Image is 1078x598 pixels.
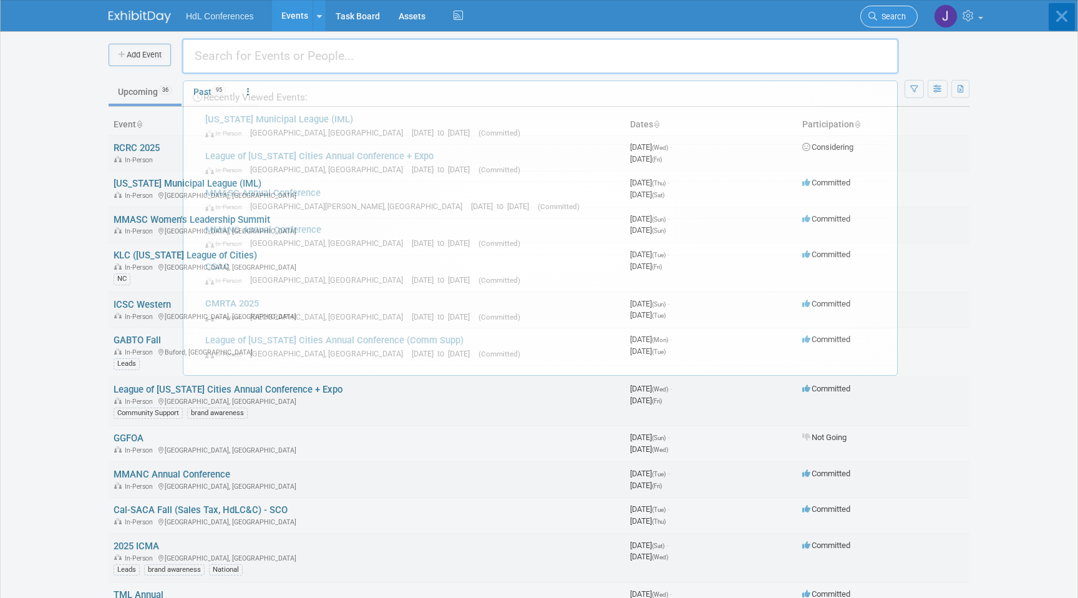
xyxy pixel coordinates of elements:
[199,292,891,328] a: CMRTA 2025 In-Person [GEOGRAPHIC_DATA], [GEOGRAPHIC_DATA] [DATE] to [DATE] (Committed)
[205,313,248,321] span: In-Person
[250,349,409,358] span: [GEOGRAPHIC_DATA], [GEOGRAPHIC_DATA]
[412,238,476,248] span: [DATE] to [DATE]
[478,129,520,137] span: (Committed)
[250,238,409,248] span: [GEOGRAPHIC_DATA], [GEOGRAPHIC_DATA]
[182,38,899,74] input: Search for Events or People...
[205,129,248,137] span: In-Person
[478,276,520,285] span: (Committed)
[471,202,535,211] span: [DATE] to [DATE]
[478,239,520,248] span: (Committed)
[250,128,409,137] span: [GEOGRAPHIC_DATA], [GEOGRAPHIC_DATA]
[199,329,891,365] a: League of [US_STATE] Cities Annual Conference (Comm Supp) In-Person [GEOGRAPHIC_DATA], [GEOGRAPHI...
[205,203,248,211] span: In-Person
[412,275,476,285] span: [DATE] to [DATE]
[205,166,248,174] span: In-Person
[478,350,520,358] span: (Committed)
[412,349,476,358] span: [DATE] to [DATE]
[199,145,891,181] a: League of [US_STATE] Cities Annual Conference + Expo In-Person [GEOGRAPHIC_DATA], [GEOGRAPHIC_DAT...
[412,165,476,174] span: [DATE] to [DATE]
[478,313,520,321] span: (Committed)
[199,255,891,292] a: CSAC In-Person [GEOGRAPHIC_DATA], [GEOGRAPHIC_DATA] [DATE] to [DATE] (Committed)
[199,218,891,255] a: MMANC Annual Conference In-Person [GEOGRAPHIC_DATA], [GEOGRAPHIC_DATA] [DATE] to [DATE] (Committed)
[478,165,520,174] span: (Committed)
[250,202,469,211] span: [GEOGRAPHIC_DATA][PERSON_NAME], [GEOGRAPHIC_DATA]
[199,108,891,144] a: [US_STATE] Municipal League (IML) In-Person [GEOGRAPHIC_DATA], [GEOGRAPHIC_DATA] [DATE] to [DATE]...
[250,165,409,174] span: [GEOGRAPHIC_DATA], [GEOGRAPHIC_DATA]
[250,312,409,321] span: [GEOGRAPHIC_DATA], [GEOGRAPHIC_DATA]
[538,202,580,211] span: (Committed)
[205,240,248,248] span: In-Person
[199,182,891,218] a: MMASC Annual Conference In-Person [GEOGRAPHIC_DATA][PERSON_NAME], [GEOGRAPHIC_DATA] [DATE] to [DA...
[412,312,476,321] span: [DATE] to [DATE]
[250,275,409,285] span: [GEOGRAPHIC_DATA], [GEOGRAPHIC_DATA]
[190,81,891,108] div: Recently Viewed Events:
[412,128,476,137] span: [DATE] to [DATE]
[205,277,248,285] span: In-Person
[205,350,248,358] span: In-Person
